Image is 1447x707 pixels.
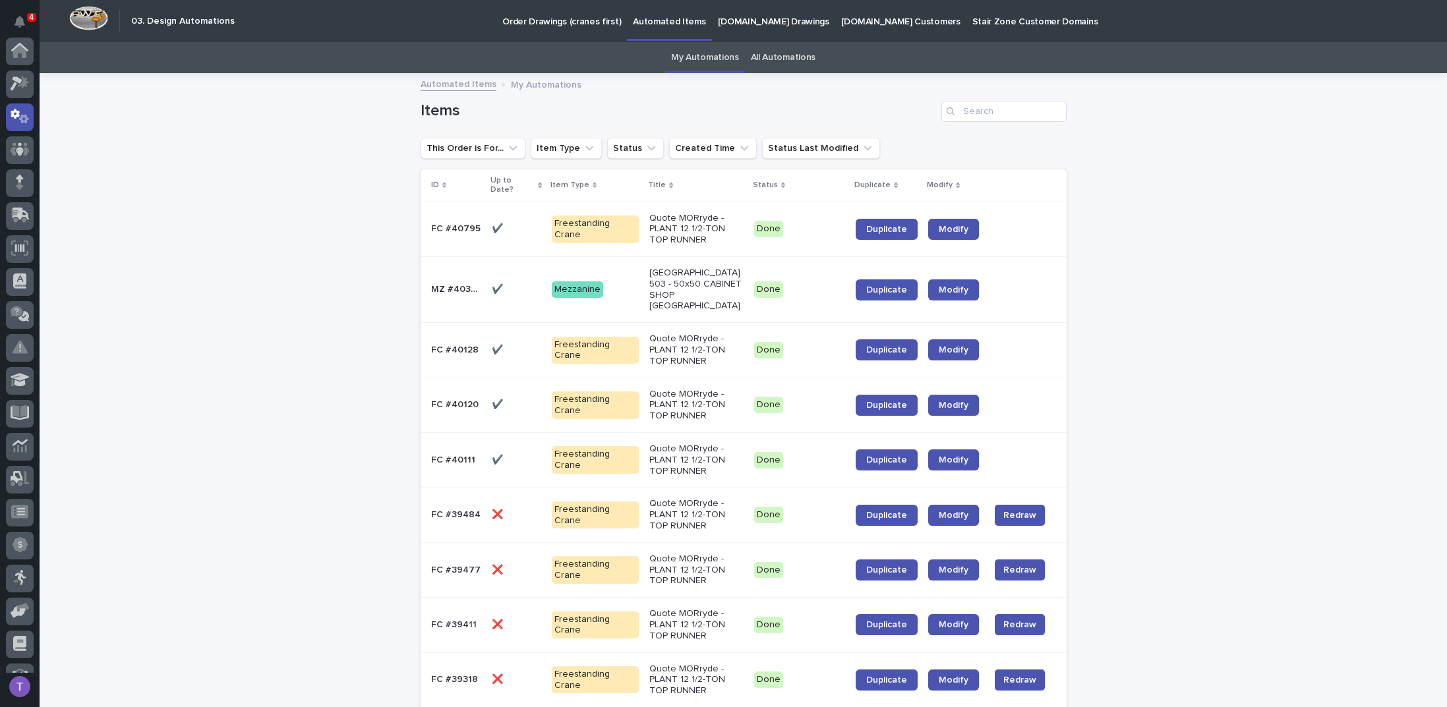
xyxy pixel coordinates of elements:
[431,562,483,576] p: FC #39477
[856,559,918,580] a: Duplicate
[866,511,907,520] span: Duplicate
[649,553,744,586] p: Quote MORryde - PLANT 12 1/2-TON TOP RUNNER
[995,559,1045,580] button: Redraw
[856,395,918,416] a: Duplicate
[856,279,918,300] a: Duplicate
[649,268,744,312] p: [GEOGRAPHIC_DATA] 503 - 50x50 CABINET SHOP [GEOGRAPHIC_DATA]
[649,333,744,366] p: Quote MORryde - PLANT 12 1/2-TON TOP RUNNER
[927,178,953,192] p: Modify
[1003,673,1036,687] span: Redraw
[856,339,918,360] a: Duplicate
[649,213,744,246] p: Quote MORryde - PLANT 12 1/2-TON TOP RUNNER
[854,178,891,192] p: Duplicate
[490,173,535,198] p: Up to Date?
[939,511,968,520] span: Modify
[552,391,639,419] div: Freestanding Crane
[866,345,907,354] span: Duplicate
[928,449,979,470] a: Modify
[421,378,1067,432] tr: FC #40120FC #40120 ✔️✔️ Freestanding CraneQuote MORryde - PLANT 12 1/2-TON TOP RUNNERDoneDuplicat...
[492,397,506,410] p: ✔️
[492,671,506,685] p: ❌
[552,556,639,584] div: Freestanding Crane
[431,452,478,466] p: FC #40111
[866,620,907,629] span: Duplicate
[492,617,506,631] p: ❌
[866,565,907,575] span: Duplicate
[939,565,968,575] span: Modify
[431,671,481,685] p: FC #39318
[421,202,1067,256] tr: FC #40795FC #40795 ✔️✔️ Freestanding CraneQuote MORryde - PLANT 12 1/2-TON TOP RUNNERDoneDuplicat...
[492,507,506,521] p: ❌
[6,8,34,36] button: Notifications
[939,455,968,465] span: Modify
[531,138,602,159] button: Item Type
[552,281,603,298] div: Mezzanine
[431,221,483,235] p: FC #40795
[866,455,907,465] span: Duplicate
[431,397,481,410] p: FC #40120
[856,449,918,470] a: Duplicate
[856,614,918,635] a: Duplicate
[550,178,589,192] p: Item Type
[607,138,664,159] button: Status
[421,432,1067,487] tr: FC #40111FC #40111 ✔️✔️ Freestanding CraneQuote MORryde - PLANT 12 1/2-TON TOP RUNNERDoneDuplicat...
[866,401,907,410] span: Duplicate
[421,542,1067,597] tr: FC #39477FC #39477 ❌❌ Freestanding CraneQuote MORryde - PLANT 12 1/2-TON TOP RUNNERDoneDuplicateM...
[649,608,744,641] p: Quote MORryde - PLANT 12 1/2-TON TOP RUNNER
[421,138,525,159] button: This Order is For...
[941,101,1067,122] input: Search
[552,446,639,474] div: Freestanding Crane
[856,505,918,526] a: Duplicate
[995,614,1045,635] button: Redraw
[648,178,666,192] p: Title
[131,16,235,27] h2: 03. Design Automations
[649,443,744,476] p: Quote MORryde - PLANT 12 1/2-TON TOP RUNNER
[649,389,744,422] p: Quote MORryde - PLANT 12 1/2-TON TOP RUNNER
[939,285,968,295] span: Modify
[671,42,739,73] a: My Automations
[753,178,778,192] p: Status
[431,281,484,295] p: MZ #40373
[856,219,918,240] a: Duplicate
[511,76,581,91] p: My Automations
[552,666,639,694] div: Freestanding Crane
[421,652,1067,707] tr: FC #39318FC #39318 ❌❌ Freestanding CraneQuote MORryde - PLANT 12 1/2-TON TOP RUNNERDoneDuplicateM...
[421,488,1067,542] tr: FC #39484FC #39484 ❌❌ Freestanding CraneQuote MORryde - PLANT 12 1/2-TON TOP RUNNERDoneDuplicateM...
[421,256,1067,322] tr: MZ #40373MZ #40373 ✔️✔️ Mezzanine[GEOGRAPHIC_DATA] 503 - 50x50 CABINET SHOP [GEOGRAPHIC_DATA]Done...
[754,342,783,358] div: Done
[492,452,506,466] p: ✔️
[552,215,639,243] div: Freestanding Crane
[552,501,639,529] div: Freestanding Crane
[928,559,979,580] a: Modify
[1003,563,1036,577] span: Redraw
[754,671,783,688] div: Done
[754,281,783,298] div: Done
[928,219,979,240] a: Modify
[421,76,496,91] a: Automated Items
[939,620,968,629] span: Modify
[754,562,783,579] div: Done
[492,221,506,235] p: ✔️
[492,562,506,576] p: ❌
[754,452,783,468] div: Done
[492,342,506,356] p: ✔️
[751,42,815,73] a: All Automations
[431,342,481,356] p: FC #40128
[754,221,783,237] div: Done
[69,6,108,30] img: Workspace Logo
[421,101,936,121] h1: Items
[754,617,783,633] div: Done
[649,664,744,696] p: Quote MORryde - PLANT 12 1/2-TON TOP RUNNER
[856,669,918,691] a: Duplicate
[16,16,34,37] div: Notifications4
[928,395,979,416] a: Modify
[552,611,639,639] div: Freestanding Crane
[995,669,1045,691] button: Redraw
[754,397,783,413] div: Done
[29,13,34,22] p: 4
[1003,509,1036,522] span: Redraw
[754,507,783,523] div: Done
[928,279,979,300] a: Modify
[928,669,979,691] a: Modify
